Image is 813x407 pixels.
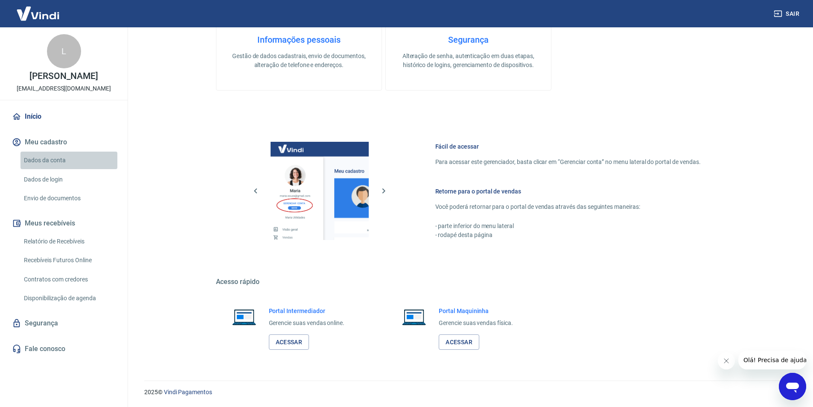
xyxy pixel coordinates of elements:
img: Imagem de um notebook aberto [396,307,432,327]
p: [EMAIL_ADDRESS][DOMAIN_NAME] [17,84,111,93]
h6: Portal Maquininha [439,307,513,315]
button: Sair [772,6,803,22]
h5: Acesso rápido [216,278,721,286]
a: Acessar [269,334,309,350]
a: Recebíveis Futuros Online [20,252,117,269]
p: [PERSON_NAME] [29,72,98,81]
p: Gestão de dados cadastrais, envio de documentos, alteração de telefone e endereços. [230,52,368,70]
img: Imagem de um notebook aberto [226,307,262,327]
p: Gerencie suas vendas online. [269,319,345,328]
h4: Informações pessoais [230,35,368,45]
iframe: Mensagem da empresa [738,351,806,369]
span: Olá! Precisa de ajuda? [5,6,72,13]
button: Meu cadastro [10,133,117,152]
a: Disponibilização de agenda [20,290,117,307]
a: Dados de login [20,171,117,188]
p: Para acessar este gerenciador, basta clicar em “Gerenciar conta” no menu lateral do portal de ven... [435,158,701,167]
a: Vindi Pagamentos [164,389,212,395]
a: Contratos com credores [20,271,117,288]
img: Imagem da dashboard mostrando o botão de gerenciar conta na sidebar no lado esquerdo [271,142,369,240]
h6: Retorne para o portal de vendas [435,187,701,196]
p: - parte inferior do menu lateral [435,222,701,231]
h6: Portal Intermediador [269,307,345,315]
p: Você poderá retornar para o portal de vendas através das seguintes maneiras: [435,202,701,211]
p: Alteração de senha, autenticação em duas etapas, histórico de logins, gerenciamento de dispositivos. [399,52,537,70]
a: Dados da conta [20,152,117,169]
h4: Segurança [399,35,537,45]
p: - rodapé desta página [435,231,701,240]
h6: Fácil de acessar [435,142,701,151]
img: Vindi [10,0,66,26]
a: Fale conosco [10,340,117,358]
a: Início [10,107,117,126]
iframe: Fechar mensagem [718,352,735,369]
a: Acessar [439,334,479,350]
p: 2025 © [144,388,793,397]
a: Envio de documentos [20,190,117,207]
p: Gerencie suas vendas física. [439,319,513,328]
div: L [47,34,81,68]
iframe: Botão para abrir a janela de mensagens [779,373,806,400]
a: Relatório de Recebíveis [20,233,117,250]
a: Segurança [10,314,117,333]
button: Meus recebíveis [10,214,117,233]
